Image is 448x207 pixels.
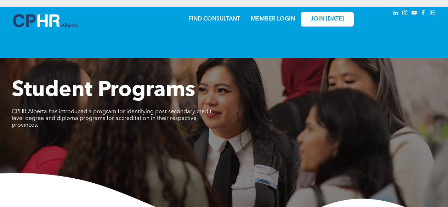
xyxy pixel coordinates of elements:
a: Social network [429,9,437,18]
a: JOIN [DATE] [301,12,354,27]
span: Student Programs [12,80,195,101]
a: instagram [401,9,409,18]
a: FIND CONSULTANT [188,16,240,22]
a: linkedin [392,9,400,18]
a: facebook [420,9,427,18]
span: JOIN [DATE] [311,16,344,23]
span: CPHR Alberta has introduced a program for identifying post-secondary credit-level degree and dipl... [12,109,213,128]
img: A blue and white logo for cp alberta [13,14,78,27]
a: MEMBER LOGIN [251,16,295,22]
a: youtube [410,9,418,18]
